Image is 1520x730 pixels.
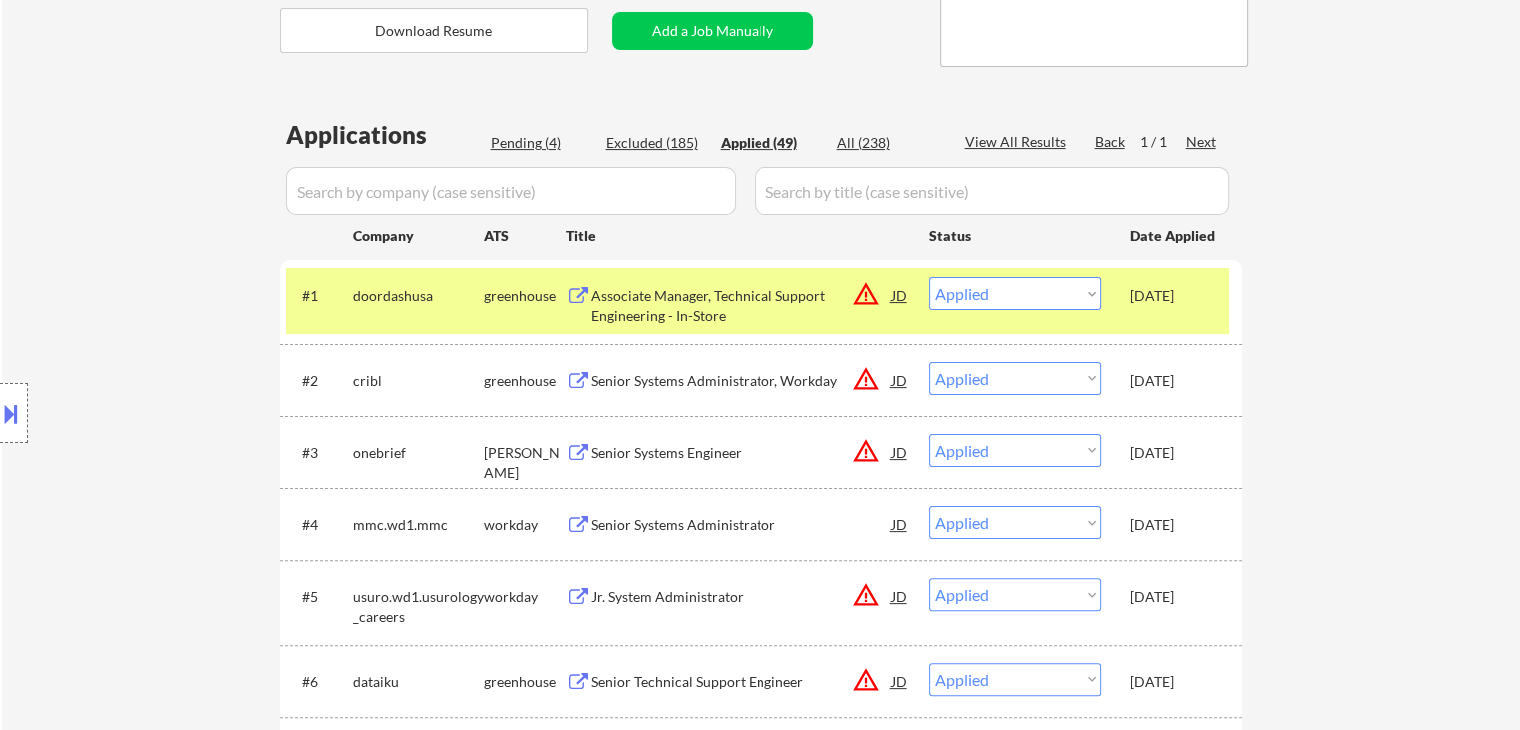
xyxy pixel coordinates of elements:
[890,362,910,398] div: JD
[591,443,892,463] div: Senior Systems Engineer
[1130,672,1218,692] div: [DATE]
[353,587,484,626] div: usuro.wd1.usurology_careers
[286,123,484,147] div: Applications
[890,277,910,313] div: JD
[1130,371,1218,391] div: [DATE]
[1186,132,1218,152] div: Next
[484,286,566,306] div: greenhouse
[890,578,910,614] div: JD
[1130,226,1218,246] div: Date Applied
[353,286,484,306] div: doordashusa
[286,167,736,215] input: Search by company (case sensitive)
[965,132,1072,152] div: View All Results
[755,167,1229,215] input: Search by title (case sensitive)
[1130,286,1218,306] div: [DATE]
[353,515,484,535] div: mmc.wd1.mmc
[721,133,820,153] div: Applied (49)
[852,666,880,694] button: warning_amber
[1130,587,1218,607] div: [DATE]
[852,437,880,465] button: warning_amber
[612,12,813,50] button: Add a Job Manually
[484,371,566,391] div: greenhouse
[591,286,892,325] div: Associate Manager, Technical Support Engineering - In-Store
[591,587,892,607] div: Jr. System Administrator
[591,371,892,391] div: Senior Systems Administrator, Workday
[1095,132,1127,152] div: Back
[353,226,484,246] div: Company
[606,133,706,153] div: Excluded (185)
[890,506,910,542] div: JD
[852,280,880,308] button: warning_amber
[852,365,880,393] button: warning_amber
[852,581,880,609] button: warning_amber
[591,515,892,535] div: Senior Systems Administrator
[837,133,937,153] div: All (238)
[484,672,566,692] div: greenhouse
[484,443,566,482] div: [PERSON_NAME]
[591,672,892,692] div: Senior Technical Support Engineer
[1130,515,1218,535] div: [DATE]
[353,371,484,391] div: cribl
[280,8,588,53] button: Download Resume
[566,226,910,246] div: Title
[1130,443,1218,463] div: [DATE]
[890,434,910,470] div: JD
[353,672,484,692] div: dataiku
[353,443,484,463] div: onebrief
[484,226,566,246] div: ATS
[484,587,566,607] div: workday
[484,515,566,535] div: workday
[1140,132,1186,152] div: 1 / 1
[890,663,910,699] div: JD
[929,217,1101,253] div: Status
[491,133,591,153] div: Pending (4)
